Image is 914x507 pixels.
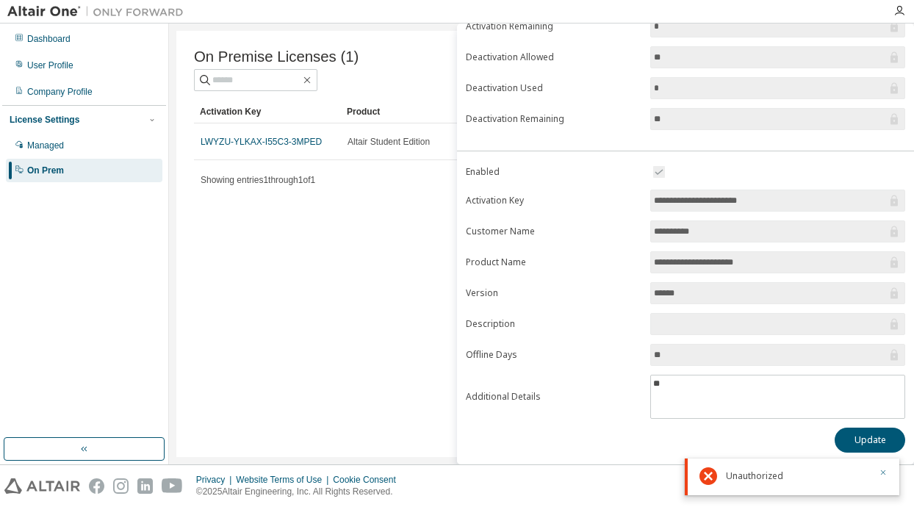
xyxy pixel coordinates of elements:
[162,478,183,494] img: youtube.svg
[27,33,71,45] div: Dashboard
[201,175,315,185] span: Showing entries 1 through 1 of 1
[10,114,79,126] div: License Settings
[200,100,335,123] div: Activation Key
[347,100,482,123] div: Product
[194,48,359,65] span: On Premise Licenses (1)
[466,287,641,299] label: Version
[466,166,641,178] label: Enabled
[835,428,905,453] button: Update
[466,256,641,268] label: Product Name
[196,474,236,486] div: Privacy
[466,21,641,32] label: Activation Remaining
[466,349,641,361] label: Offline Days
[7,4,191,19] img: Altair One
[89,478,104,494] img: facebook.svg
[348,136,430,148] span: Altair Student Edition
[466,113,641,125] label: Deactivation Remaining
[201,137,322,147] a: LWYZU-YLKAX-I55C3-3MPED
[27,140,64,151] div: Managed
[466,226,641,237] label: Customer Name
[466,318,641,330] label: Description
[4,478,80,494] img: altair_logo.svg
[466,82,641,94] label: Deactivation Used
[333,474,404,486] div: Cookie Consent
[466,391,641,403] label: Additional Details
[196,486,405,498] p: © 2025 Altair Engineering, Inc. All Rights Reserved.
[466,51,641,63] label: Deactivation Allowed
[137,478,153,494] img: linkedin.svg
[726,467,870,485] div: Unauthorized
[27,165,64,176] div: On Prem
[236,474,333,486] div: Website Terms of Use
[27,86,93,98] div: Company Profile
[466,195,641,206] label: Activation Key
[113,478,129,494] img: instagram.svg
[27,60,73,71] div: User Profile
